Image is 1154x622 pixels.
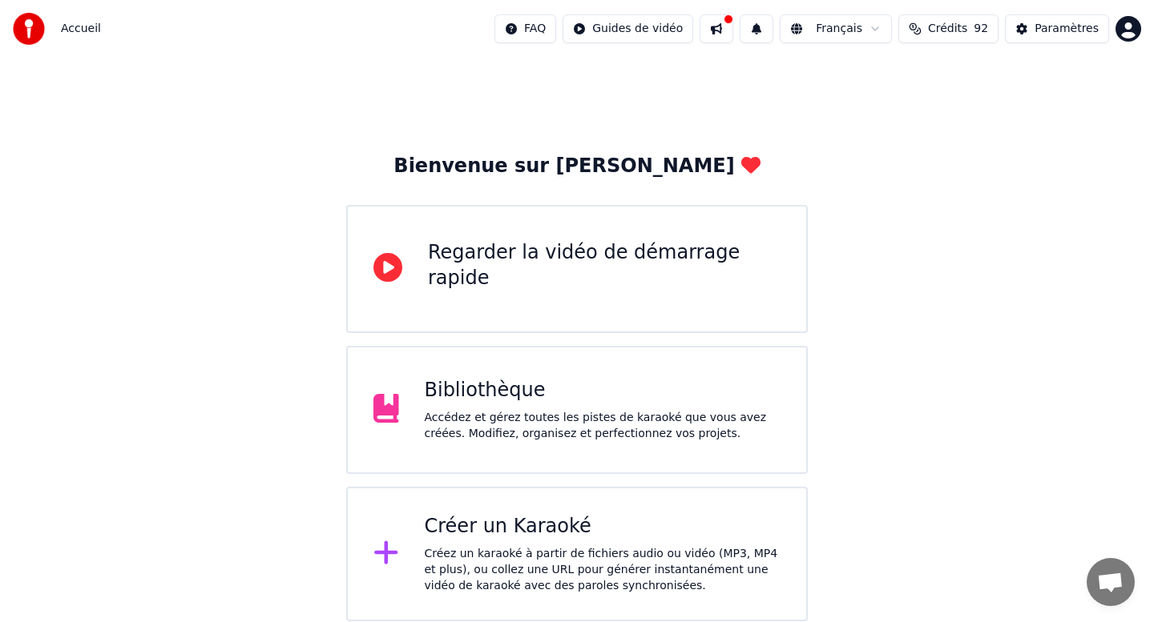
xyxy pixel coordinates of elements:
div: Accédez et gérez toutes les pistes de karaoké que vous avez créées. Modifiez, organisez et perfec... [425,410,781,442]
span: Crédits [928,21,967,37]
button: FAQ [494,14,556,43]
div: Bibliothèque [425,378,781,403]
div: Créez un karaoké à partir de fichiers audio ou vidéo (MP3, MP4 et plus), ou collez une URL pour g... [425,546,781,594]
button: Guides de vidéo [563,14,693,43]
div: Créer un Karaoké [425,514,781,540]
img: youka [13,13,45,45]
button: Crédits92 [898,14,999,43]
div: Regarder la vidéo de démarrage rapide [428,240,781,291]
nav: breadcrumb [61,21,101,37]
span: Accueil [61,21,101,37]
div: Ouvrir le chat [1087,558,1135,606]
span: 92 [974,21,988,37]
button: Paramètres [1005,14,1109,43]
div: Bienvenue sur [PERSON_NAME] [393,154,760,179]
div: Paramètres [1035,21,1099,37]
